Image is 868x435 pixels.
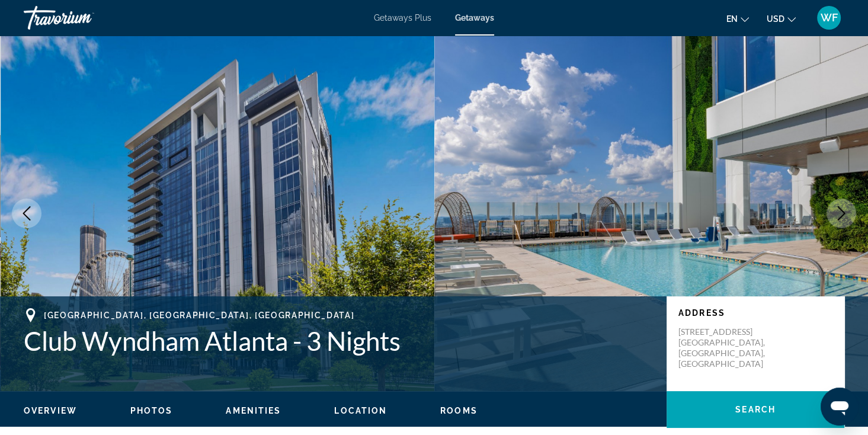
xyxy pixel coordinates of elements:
[24,2,142,33] a: Travorium
[24,405,77,416] button: Overview
[24,325,655,356] h1: Club Wyndham Atlanta - 3 Nights
[767,10,796,27] button: Change currency
[44,311,354,320] span: [GEOGRAPHIC_DATA], [GEOGRAPHIC_DATA], [GEOGRAPHIC_DATA]
[726,10,749,27] button: Change language
[726,14,738,24] span: en
[374,13,431,23] a: Getaways Plus
[226,405,281,416] button: Amenities
[667,391,844,428] button: Search
[226,406,281,415] span: Amenities
[130,405,173,416] button: Photos
[821,12,838,24] span: WF
[735,405,776,414] span: Search
[440,406,478,415] span: Rooms
[827,199,856,228] button: Next image
[440,405,478,416] button: Rooms
[334,406,387,415] span: Location
[678,308,832,318] p: Address
[813,5,844,30] button: User Menu
[455,13,494,23] a: Getaways
[821,388,859,426] iframe: Button to launch messaging window
[24,406,77,415] span: Overview
[678,327,773,369] p: [STREET_ADDRESS] [GEOGRAPHIC_DATA], [GEOGRAPHIC_DATA], [GEOGRAPHIC_DATA]
[12,199,41,228] button: Previous image
[130,406,173,415] span: Photos
[334,405,387,416] button: Location
[767,14,784,24] span: USD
